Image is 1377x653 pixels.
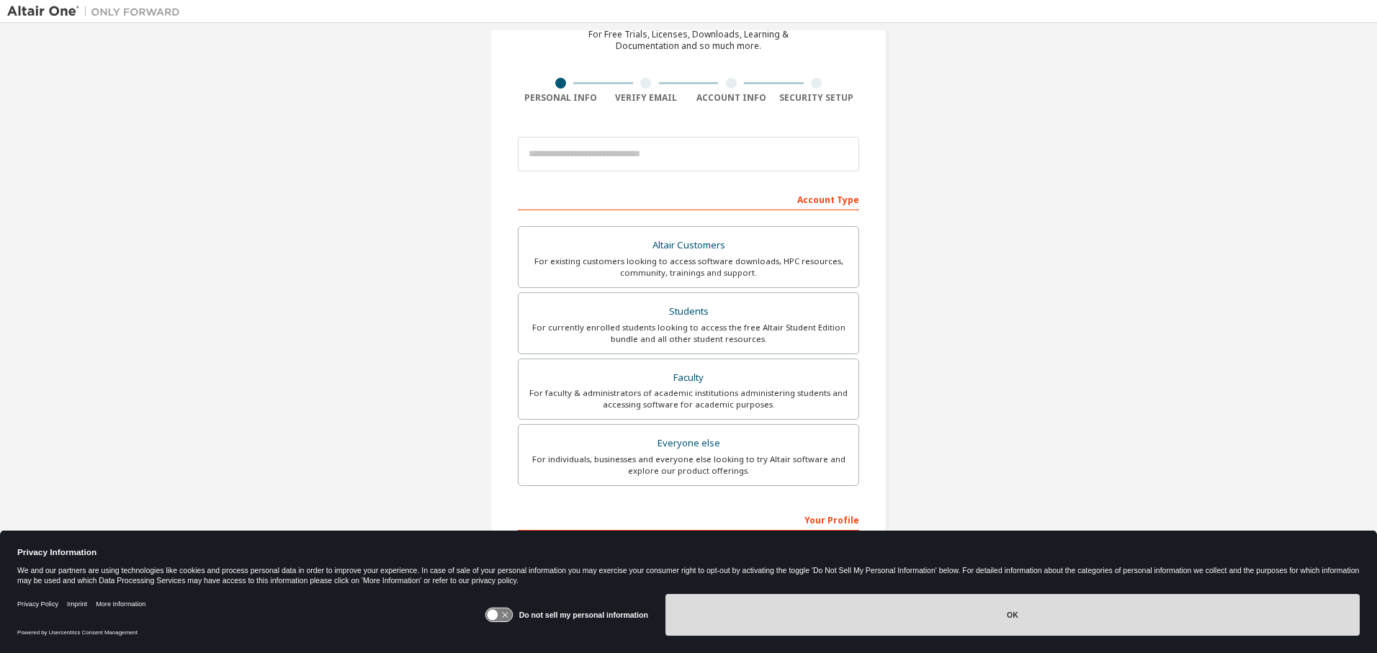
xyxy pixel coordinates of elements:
[774,92,860,104] div: Security Setup
[688,92,774,104] div: Account Info
[527,322,850,345] div: For currently enrolled students looking to access the free Altair Student Edition bundle and all ...
[527,302,850,322] div: Students
[518,92,604,104] div: Personal Info
[588,29,789,52] div: For Free Trials, Licenses, Downloads, Learning & Documentation and so much more.
[527,433,850,454] div: Everyone else
[518,187,859,210] div: Account Type
[604,92,689,104] div: Verify Email
[527,387,850,410] div: For faculty & administrators of academic institutions administering students and accessing softwa...
[527,368,850,388] div: Faculty
[518,508,859,531] div: Your Profile
[527,454,850,477] div: For individuals, businesses and everyone else looking to try Altair software and explore our prod...
[527,256,850,279] div: For existing customers looking to access software downloads, HPC resources, community, trainings ...
[527,235,850,256] div: Altair Customers
[7,4,187,19] img: Altair One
